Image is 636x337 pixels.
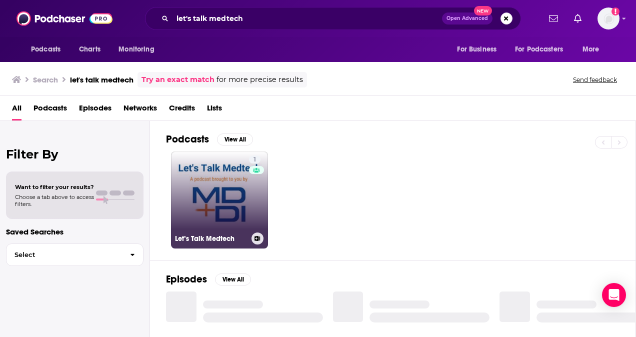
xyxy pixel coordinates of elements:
span: For Business [457,42,496,56]
a: Podcasts [33,100,67,120]
h3: Search [33,75,58,84]
button: open menu [508,40,577,59]
span: 1 [253,155,256,165]
button: Send feedback [570,75,620,84]
h3: Let’s Talk Medtech [175,234,247,243]
a: Show notifications dropdown [545,10,562,27]
a: Show notifications dropdown [570,10,585,27]
button: open menu [450,40,509,59]
a: All [12,100,21,120]
span: More [582,42,599,56]
a: Networks [123,100,157,120]
button: View All [215,273,251,285]
button: Select [6,243,143,266]
p: Saved Searches [6,227,143,236]
a: Charts [72,40,106,59]
a: 1 [249,155,260,163]
h2: Episodes [166,273,207,285]
img: Podchaser - Follow, Share and Rate Podcasts [16,9,112,28]
button: View All [217,133,253,145]
span: For Podcasters [515,42,563,56]
a: Credits [169,100,195,120]
a: PodcastsView All [166,133,253,145]
h2: Filter By [6,147,143,161]
span: New [474,6,492,15]
button: Open AdvancedNew [442,12,492,24]
span: for more precise results [216,74,303,85]
div: Open Intercom Messenger [602,283,626,307]
button: open menu [24,40,73,59]
span: Podcasts [31,42,60,56]
span: Choose a tab above to access filters. [15,193,94,207]
a: Episodes [79,100,111,120]
button: open menu [575,40,612,59]
svg: Add a profile image [611,7,619,15]
span: Want to filter your results? [15,183,94,190]
input: Search podcasts, credits, & more... [172,10,442,26]
a: Try an exact match [141,74,214,85]
a: 1Let’s Talk Medtech [171,151,268,248]
button: open menu [111,40,167,59]
span: Monitoring [118,42,154,56]
span: Select [6,251,122,258]
span: Logged in as BerkMarc [597,7,619,29]
span: Charts [79,42,100,56]
h2: Podcasts [166,133,209,145]
span: Open Advanced [446,16,488,21]
div: Search podcasts, credits, & more... [145,7,521,30]
h3: let's talk medtech [70,75,133,84]
a: Lists [207,100,222,120]
a: EpisodesView All [166,273,251,285]
img: User Profile [597,7,619,29]
button: Show profile menu [597,7,619,29]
